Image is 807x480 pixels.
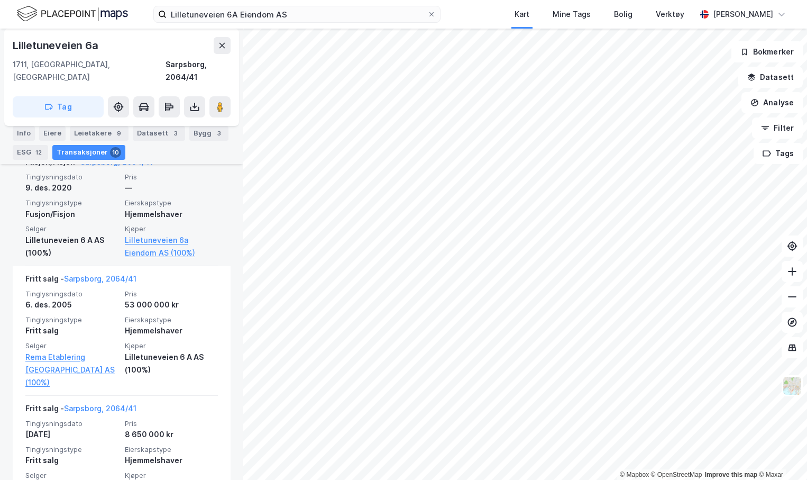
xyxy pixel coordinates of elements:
div: 9. des. 2020 [25,182,118,194]
div: Fritt salg - [25,402,136,419]
div: Info [13,126,35,141]
button: Analyse [741,92,803,113]
span: Eierskapstype [125,315,218,324]
span: Tinglysningstype [25,315,118,324]
span: Kjøper [125,224,218,233]
div: 9 [114,128,124,139]
div: Lilletuneveien 6a [13,37,100,54]
div: 10 [110,147,121,158]
div: Eiere [39,126,66,141]
a: Sarpsborg, 2064/41 [64,274,136,283]
div: Bolig [614,8,632,21]
div: [PERSON_NAME] [713,8,773,21]
div: 53 000 000 kr [125,298,218,311]
a: Rema Etablering [GEOGRAPHIC_DATA] AS (100%) [25,351,118,389]
span: Selger [25,224,118,233]
a: Sarpsborg, 2064/41 [64,404,136,413]
button: Datasett [738,67,803,88]
div: 1711, [GEOGRAPHIC_DATA], [GEOGRAPHIC_DATA] [13,58,166,84]
div: 3 [170,128,181,139]
div: Fusjon/Fisjon [25,208,118,221]
span: Selger [25,471,118,480]
div: Hjemmelshaver [125,454,218,467]
span: Pris [125,173,218,182]
span: Kjøper [125,341,218,350]
span: Tinglysningstype [25,445,118,454]
div: Bygg [189,126,228,141]
div: Fritt salg [25,324,118,337]
div: Verktøy [656,8,684,21]
div: — [125,182,218,194]
div: Kart [515,8,529,21]
div: Hjemmelshaver [125,208,218,221]
div: Lilletuneveien 6 A AS (100%) [125,351,218,376]
div: [DATE] [25,428,118,441]
button: Bokmerker [731,41,803,62]
div: ESG [13,145,48,160]
button: Filter [752,117,803,139]
a: Mapbox [620,471,649,478]
span: Tinglysningstype [25,198,118,207]
span: Pris [125,419,218,428]
button: Tags [754,143,803,164]
div: Mine Tags [553,8,591,21]
span: Selger [25,341,118,350]
span: Pris [125,289,218,298]
span: Tinglysningsdato [25,289,118,298]
div: 3 [214,128,224,139]
span: Tinglysningsdato [25,173,118,182]
div: Lilletuneveien 6 A AS (100%) [25,234,118,259]
div: 6. des. 2005 [25,298,118,311]
img: logo.f888ab2527a4732fd821a326f86c7f29.svg [17,5,128,23]
img: Z [782,376,802,396]
a: Improve this map [705,471,757,478]
a: OpenStreetMap [651,471,702,478]
div: Transaksjoner [52,145,125,160]
div: Leietakere [70,126,129,141]
span: Kjøper [125,471,218,480]
span: Eierskapstype [125,445,218,454]
div: Fritt salg - [25,273,136,289]
a: Lilletuneveien 6a Eiendom AS (100%) [125,234,218,259]
span: Eierskapstype [125,198,218,207]
span: Tinglysningsdato [25,419,118,428]
button: Tag [13,96,104,117]
div: Sarpsborg, 2064/41 [166,58,231,84]
input: Søk på adresse, matrikkel, gårdeiere, leietakere eller personer [167,6,427,22]
div: Fritt salg [25,454,118,467]
iframe: Chat Widget [754,429,807,480]
a: Sarpsborg, 2064/41 [80,157,153,166]
div: Datasett [133,126,185,141]
div: 8 650 000 kr [125,428,218,441]
div: 12 [33,147,44,158]
div: Hjemmelshaver [125,324,218,337]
